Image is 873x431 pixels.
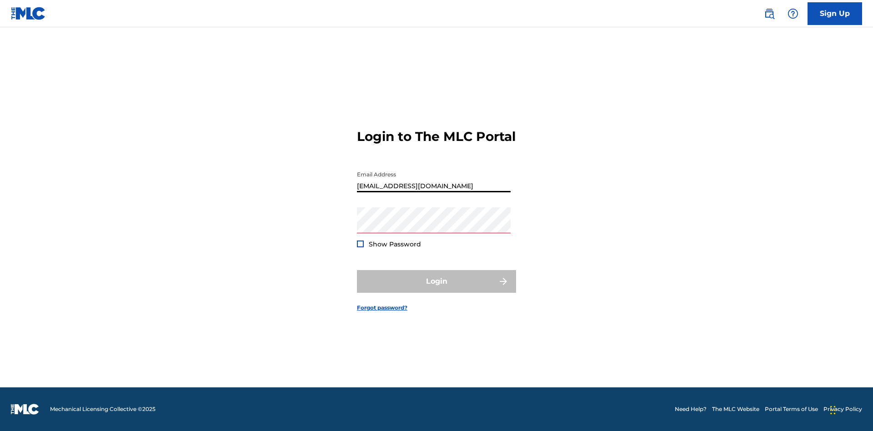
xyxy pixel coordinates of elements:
[357,304,407,312] a: Forgot password?
[830,396,836,424] div: Drag
[784,5,802,23] div: Help
[357,129,516,145] h3: Login to The MLC Portal
[11,404,39,415] img: logo
[765,405,818,413] a: Portal Terms of Use
[808,2,862,25] a: Sign Up
[675,405,707,413] a: Need Help?
[712,405,759,413] a: The MLC Website
[823,405,862,413] a: Privacy Policy
[764,8,775,19] img: search
[828,387,873,431] iframe: Chat Widget
[788,8,798,19] img: help
[760,5,778,23] a: Public Search
[11,7,46,20] img: MLC Logo
[369,240,421,248] span: Show Password
[50,405,156,413] span: Mechanical Licensing Collective © 2025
